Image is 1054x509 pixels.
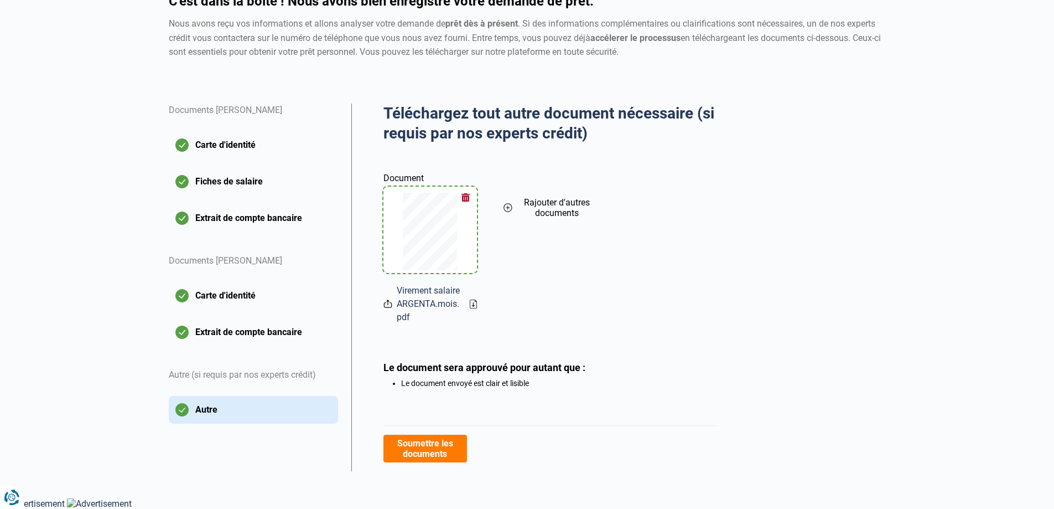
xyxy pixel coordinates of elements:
[169,241,338,282] div: Documents [PERSON_NAME]
[517,197,597,218] span: Rajouter d'autres documents
[169,396,338,424] button: Autre
[169,355,338,396] div: Autre (si requis par nos experts crédit)
[590,33,681,43] strong: accélerer le processus
[169,204,338,232] button: Extrait de compte bancaire
[169,17,886,59] div: Nous avons reçu vos informations et allons analyser votre demande de . Si des informations complé...
[383,104,717,144] h2: Téléchargez tout autre document nécessaire (si requis par nos experts crédit)
[397,284,461,324] span: Virement salaire ARGENTA.mois.pdf
[445,18,518,29] strong: prêt dès à présent
[470,300,477,309] a: Download
[383,362,717,373] div: Le document sera approuvé pour autant que :
[169,318,338,346] button: Extrait de compte bancaire
[383,157,477,185] label: Document
[401,379,717,388] li: Le document envoyé est clair et lisible
[169,104,338,131] div: Documents [PERSON_NAME]
[169,282,338,310] button: Carte d'identité
[169,131,338,159] button: Carte d'identité
[169,168,338,196] button: Fiches de salaire
[67,498,132,509] img: Advertisement
[383,435,467,462] button: Soumettre les documents
[503,157,597,259] button: Rajouter d'autres documents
